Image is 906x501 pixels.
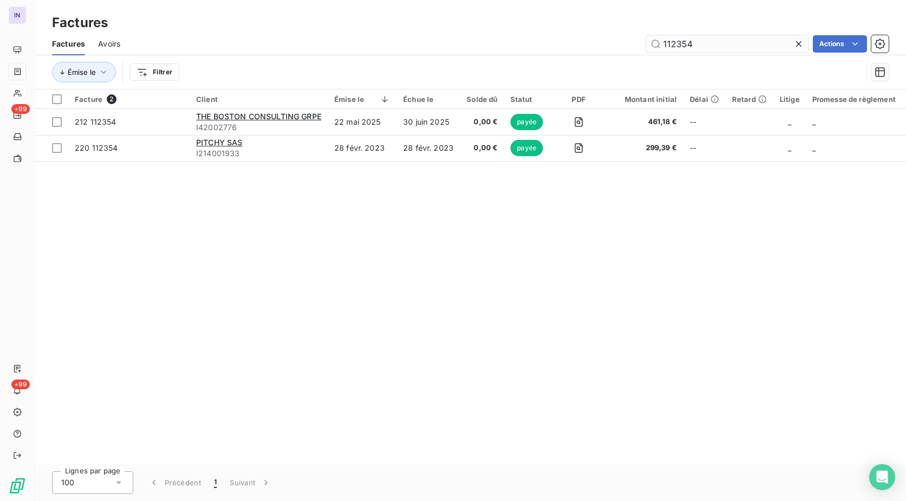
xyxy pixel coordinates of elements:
td: 22 mai 2025 [328,109,397,135]
td: -- [683,135,726,161]
h3: Factures [52,13,108,33]
td: 28 févr. 2023 [328,135,397,161]
span: PITCHY SAS [196,138,243,147]
span: payée [510,140,543,156]
span: 0,00 € [467,143,497,153]
div: Litige [780,95,800,104]
span: +99 [11,104,30,114]
span: Facture [75,95,102,104]
span: 100 [61,477,74,488]
span: _ [812,143,816,152]
button: 1 [208,471,223,494]
span: _ [812,117,816,126]
span: +99 [11,380,30,389]
div: Échue le [403,95,454,104]
button: Précédent [142,471,208,494]
span: payée [510,114,543,130]
span: 220 112354 [75,143,118,152]
span: THE BOSTON CONSULTING GRPE [196,112,321,121]
div: Délai [690,95,719,104]
button: Suivant [223,471,278,494]
div: Solde dû [467,95,497,104]
span: _ [788,117,791,126]
span: Émise le [68,68,96,76]
span: 2 [107,94,117,104]
span: _ [788,143,791,152]
button: Émise le [52,62,116,82]
div: Retard [732,95,767,104]
td: -- [683,109,726,135]
div: Open Intercom Messenger [869,464,895,490]
span: I214001933 [196,148,321,159]
span: Avoirs [98,38,120,49]
div: Statut [510,95,546,104]
button: Filtrer [130,63,179,81]
td: 30 juin 2025 [397,109,460,135]
span: Factures [52,38,85,49]
div: PDF [559,95,598,104]
div: Client [196,95,321,104]
div: IN [9,7,26,24]
div: Montant initial [612,95,677,104]
span: 299,39 € [612,143,677,153]
input: Rechercher [646,35,808,53]
div: Émise le [334,95,390,104]
span: 0,00 € [467,117,497,127]
span: 212 112354 [75,117,117,126]
img: Logo LeanPay [9,477,26,494]
span: 461,18 € [612,117,677,127]
span: I42002776 [196,122,321,133]
span: 1 [214,477,217,488]
td: 28 févr. 2023 [397,135,460,161]
button: Actions [813,35,867,53]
